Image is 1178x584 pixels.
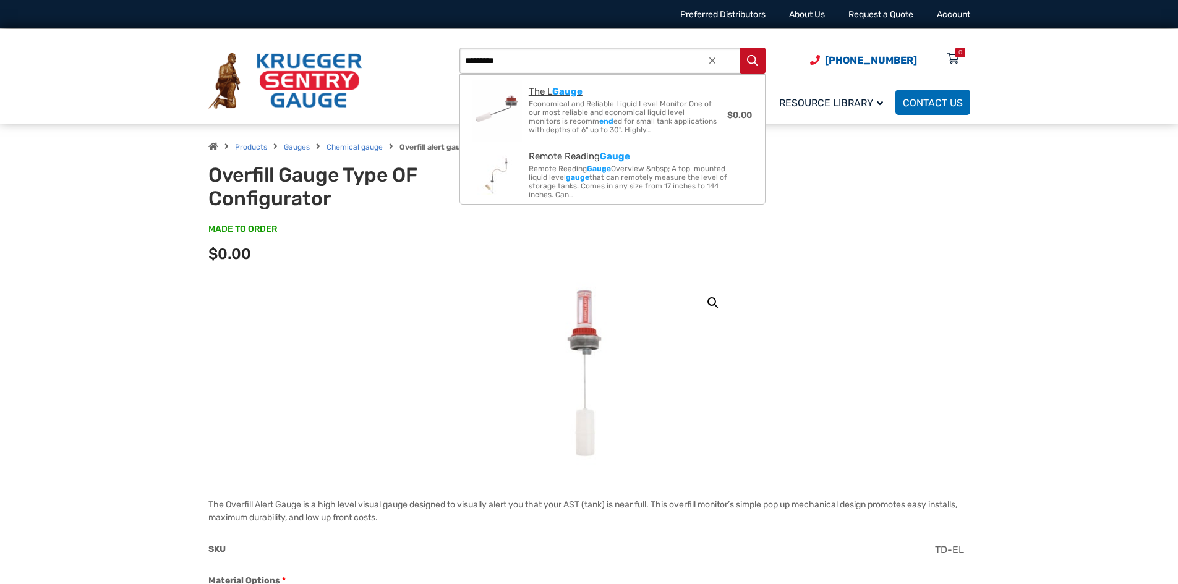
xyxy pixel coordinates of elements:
img: The L Gauge [472,80,522,142]
strong: Gauge [600,151,630,162]
span: MADE TO ORDER [208,223,277,235]
button: Search [740,48,766,74]
a: About Us [789,9,825,20]
span: Contact Us [903,97,963,109]
a: Preferred Distributors [680,9,766,20]
img: Remote Reading Gauge [477,155,517,195]
a: View full-screen image gallery [702,292,724,314]
span: Remote Reading [529,151,746,162]
a: Resource Library [772,88,895,117]
img: Krueger Sentry Gauge [208,53,362,109]
span: SKU [208,544,226,554]
a: Products [235,143,267,151]
a: Request a Quote [848,9,913,20]
img: Overfill Gauge Type OF Configurator [545,282,633,467]
span: Resource Library [779,97,883,109]
strong: Gauge [587,164,611,173]
span: $0.00 [208,245,251,263]
a: Contact Us [895,90,970,115]
a: Chemical gauge [327,143,383,151]
bdi: 0.00 [727,110,752,121]
strong: Overfill alert gauge [399,143,470,151]
span: TD-EL [935,544,964,556]
div: 0 [958,48,962,57]
span: [PHONE_NUMBER] [825,54,917,66]
span: Remote Reading Overview &nbsp; A top-mounted liquid level that can remotely measure the level of ... [529,164,735,199]
a: Gauges [284,143,310,151]
strong: end [599,117,613,125]
span: $ [727,110,733,121]
a: Account [937,9,970,20]
p: The Overfill Alert Gauge is a high level visual gauge designed to visually alert you that your AS... [208,498,970,524]
a: Phone Number (920) 434-8860 [810,53,917,68]
span: Economical and Reliable Liquid Level Monitor One of our most reliable and economical liquid level... [529,99,717,134]
a: The L GaugeThe LGaugeEconomical and Reliable Liquid Level Monitor One of our most reliable and ec... [460,75,765,146]
span: The L [529,87,727,97]
strong: Gauge [552,86,583,97]
a: Remote Reading GaugeRemote ReadingGaugeRemote ReadingGaugeOverview &nbsp; A top-mounted liquid le... [460,146,765,204]
strong: gauge [566,173,589,182]
h1: Overfill Gauge Type OF Configurator [208,163,513,211]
